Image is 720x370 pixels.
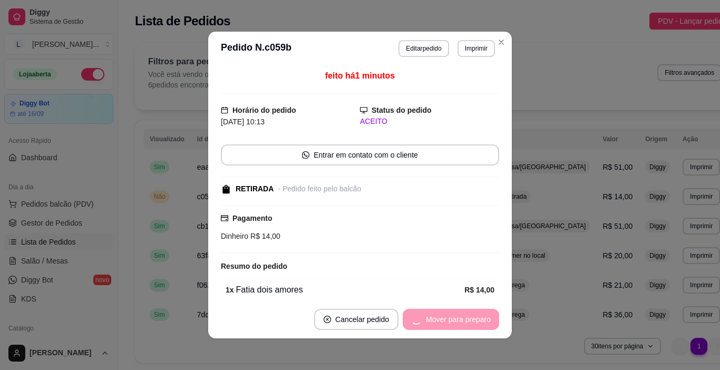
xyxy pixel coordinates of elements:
[314,309,398,330] button: close-circleCancelar pedido
[302,151,309,159] span: whats-app
[226,286,234,294] strong: 1 x
[232,214,272,222] strong: Pagamento
[221,40,291,57] h3: Pedido N. c059b
[248,232,280,240] span: R$ 14,00
[226,284,464,296] div: Fatia dois amores
[324,316,331,323] span: close-circle
[221,262,287,270] strong: Resumo do pedido
[221,144,499,165] button: whats-appEntrar em contato com o cliente
[278,183,361,194] div: - Pedido feito pelo balcão
[232,106,296,114] strong: Horário do pedido
[236,183,274,194] div: RETIRADA
[464,286,494,294] strong: R$ 14,00
[221,232,248,240] span: Dinheiro
[221,106,228,114] span: calendar
[360,116,499,127] div: ACEITO
[360,106,367,114] span: desktop
[493,34,510,51] button: Close
[221,118,265,126] span: [DATE] 10:13
[221,215,228,222] span: credit-card
[372,106,432,114] strong: Status do pedido
[458,40,495,57] button: Imprimir
[398,40,449,57] button: Editarpedido
[325,71,395,80] span: feito há 1 minutos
